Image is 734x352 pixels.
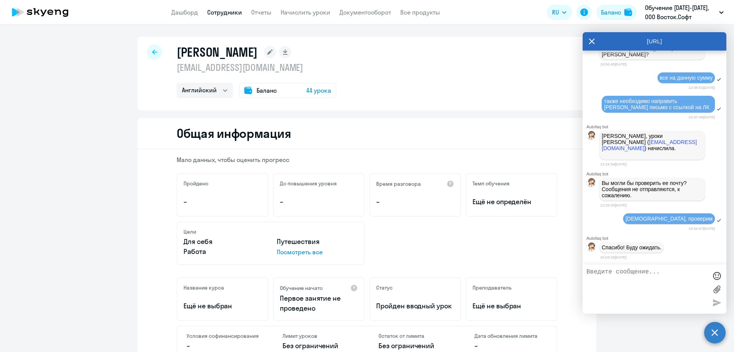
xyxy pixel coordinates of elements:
[177,126,291,141] h2: Общая информация
[689,85,715,90] time: 12:05:51[DATE]
[378,341,451,351] p: Без ограничений
[660,75,713,81] span: все на данную сумму
[602,139,697,151] a: [EMAIL_ADDRESS][DOMAIN_NAME]
[689,115,715,119] time: 12:07:46[DATE]
[601,8,621,17] div: Баланс
[376,197,454,207] p: –
[600,255,627,259] time: 15:04:26[DATE]
[586,172,726,176] div: Autofaq bot
[376,284,393,291] h5: Статус
[602,180,703,198] p: Вы могли бы проверить ее почту? Сообщения не отправляются, к сожалению.
[177,44,258,60] h1: [PERSON_NAME]
[283,341,356,351] p: Без ограничений
[586,124,726,129] div: Autofaq bot
[645,3,716,21] p: Обучение [DATE]-[DATE], ООО Восток.Софт
[586,236,726,241] div: Autofaq bot
[587,178,596,189] img: bot avatar
[604,98,710,110] span: также необходимо направить [PERSON_NAME] письмо с ссылкой на ЛК
[257,86,277,95] span: Баланс
[280,285,323,291] h5: Обучение начато
[473,180,510,187] h5: Темп обучения
[283,332,356,339] h4: Лимит уроков
[473,301,550,311] p: Ещё не выбран
[596,5,637,20] button: Балансbalance
[474,341,547,351] p: –
[183,247,265,257] p: Работа
[183,180,208,187] h5: Пройдено
[602,244,661,250] p: Спасибо! Буду ожидать.
[587,242,596,254] img: bot avatar
[339,8,391,16] a: Документооборот
[600,62,627,66] time: 10:56:45[DATE]
[602,133,703,157] p: [PERSON_NAME], уроки [PERSON_NAME] ( ) начислила.
[400,8,440,16] a: Все продукты
[207,8,242,16] a: Сотрудники
[183,284,224,291] h5: Название курса
[187,332,260,339] h4: Условия софинансирования
[552,8,559,17] span: RU
[306,86,331,95] span: 44 урока
[280,180,337,187] h5: До повышения уровня
[183,301,261,311] p: Ещё не выбран
[183,197,261,207] p: –
[280,293,358,313] p: Первое занятие не проведено
[277,237,358,247] p: Путешествия
[624,8,632,16] img: balance
[600,162,627,166] time: 12:24:54[DATE]
[473,197,550,207] span: Ещё не определён
[251,8,271,16] a: Отчеты
[547,5,572,20] button: RU
[473,284,512,291] h5: Преподаватель
[376,301,454,311] p: Пройден вводный урок
[183,228,196,235] h5: Цели
[600,203,627,207] time: 12:26:55[DATE]
[378,332,451,339] h4: Остаток от лимита
[625,216,713,222] span: [DEMOGRAPHIC_DATA], проверим
[187,341,260,351] p: –
[711,283,723,295] label: Лимит 10 файлов
[177,61,336,74] p: [EMAIL_ADDRESS][DOMAIN_NAME]
[689,226,715,231] time: 15:04:07[DATE]
[281,8,330,16] a: Начислить уроки
[280,197,358,207] p: –
[177,156,557,164] p: Мало данных, чтобы оценить прогресс
[183,237,265,247] p: Для себя
[641,3,728,21] button: Обучение [DATE]-[DATE], ООО Восток.Софт
[171,8,198,16] a: Дашборд
[474,332,547,339] h4: Дата обновления лимита
[587,131,596,142] img: bot avatar
[376,180,421,187] h5: Время разговора
[277,247,358,257] p: Посмотреть все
